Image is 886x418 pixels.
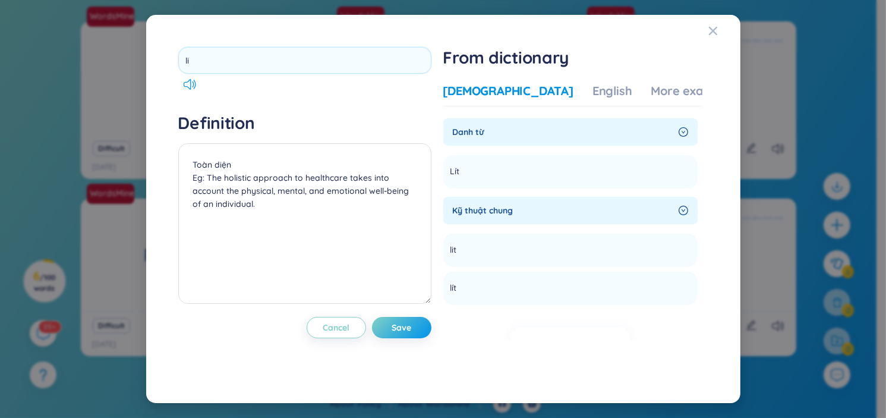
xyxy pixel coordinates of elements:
button: Close [708,15,740,47]
span: right-circle [679,206,688,215]
span: lit [450,243,457,257]
span: Kỹ thuật chung [453,204,674,217]
h1: From dictionary [443,47,702,68]
div: English [592,83,632,99]
div: More examples [651,83,737,99]
span: lít [450,281,457,296]
input: Enter new word [178,47,431,74]
div: [DEMOGRAPHIC_DATA] [443,83,573,99]
span: Cancel [323,322,349,334]
span: Danh từ [453,125,674,139]
h4: Definition [178,112,431,134]
div: Feature [520,337,620,354]
textarea: Toàn diện Eg: The holistic approach to healthcare takes into account the physical, mental, and em... [178,143,431,304]
span: Premium [520,338,570,353]
span: right-circle [679,127,688,137]
span: Save [392,322,411,334]
span: Lít [450,165,460,179]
